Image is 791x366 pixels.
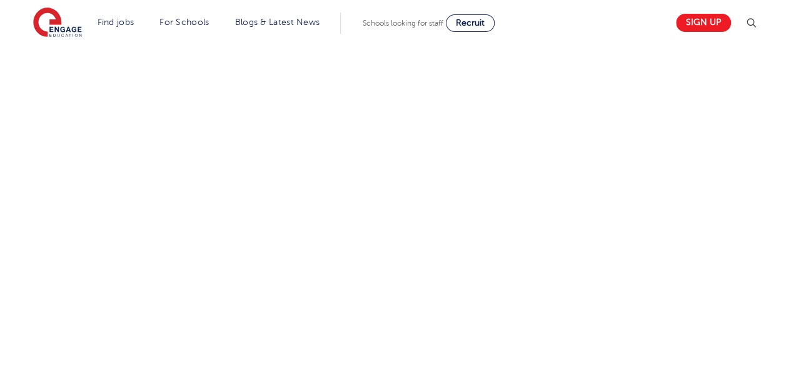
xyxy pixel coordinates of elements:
a: Blogs & Latest News [235,18,320,27]
a: For Schools [159,18,209,27]
span: Recruit [456,18,485,28]
a: Find jobs [98,18,134,27]
a: Sign up [676,14,731,32]
span: Schools looking for staff [363,19,443,28]
img: Engage Education [33,8,82,39]
a: Recruit [446,14,495,32]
